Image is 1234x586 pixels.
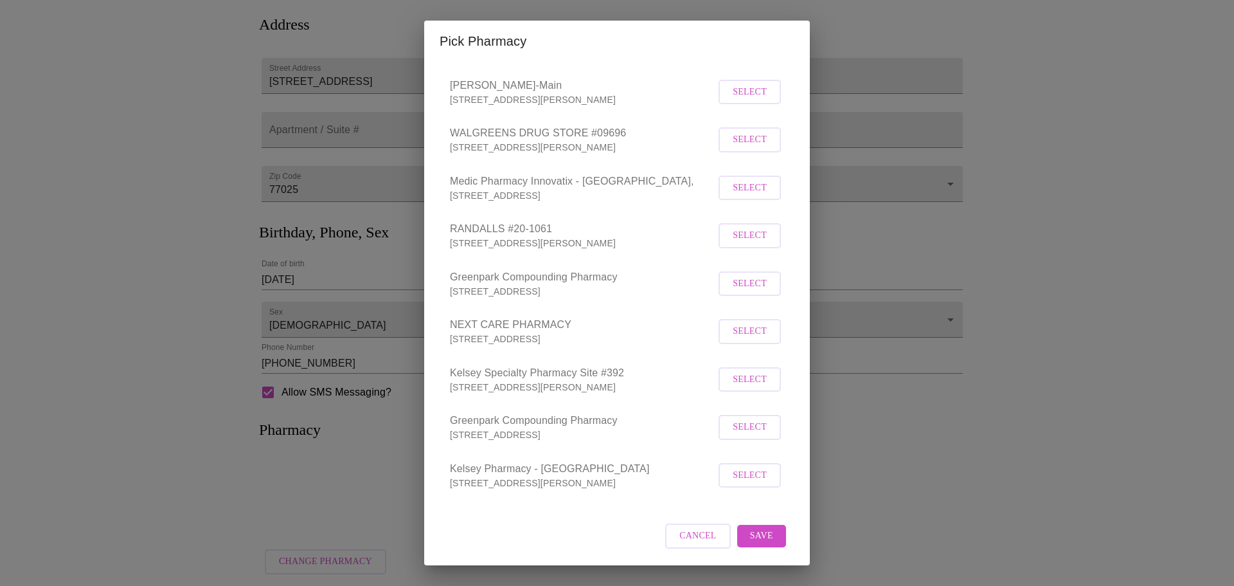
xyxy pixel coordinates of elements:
p: [STREET_ADDRESS] [450,189,715,202]
span: Select [733,228,767,244]
span: Select [733,419,767,435]
h2: Pick Pharmacy [440,31,794,51]
span: Select [733,84,767,100]
button: Select [719,463,781,488]
span: Select [733,132,767,148]
button: Select [719,80,781,105]
span: NEXT CARE PHARMACY [450,317,715,333]
button: Cancel [665,524,731,549]
p: [STREET_ADDRESS] [450,333,715,345]
span: Select [733,324,767,340]
button: Select [719,319,781,344]
p: [STREET_ADDRESS][PERSON_NAME] [450,477,715,490]
span: Save [750,528,773,544]
span: Kelsey Pharmacy - [GEOGRAPHIC_DATA] [450,461,715,477]
span: Cancel [679,528,717,544]
span: WALGREENS DRUG STORE #09696 [450,125,715,141]
span: [PERSON_NAME]-Main [450,78,715,93]
span: Greenpark Compounding Pharmacy [450,270,715,285]
p: [STREET_ADDRESS] [450,428,715,441]
p: [STREET_ADDRESS][PERSON_NAME] [450,381,715,394]
button: Select [719,271,781,297]
span: Select [733,180,767,196]
p: [STREET_ADDRESS] [450,285,715,298]
p: [STREET_ADDRESS][PERSON_NAME] [450,237,715,250]
p: [STREET_ADDRESS][PERSON_NAME] [450,141,715,154]
button: Save [737,525,786,547]
button: Select [719,127,781,152]
span: Select [733,276,767,292]
span: Select [733,468,767,484]
button: Select [719,176,781,201]
span: Medic Pharmacy Innovatix - [GEOGRAPHIC_DATA], [450,174,715,189]
p: [STREET_ADDRESS][PERSON_NAME] [450,93,715,106]
span: Select [733,372,767,388]
span: Kelsey Specialty Pharmacy Site #392 [450,365,715,381]
button: Select [719,367,781,392]
button: Select [719,415,781,440]
button: Select [719,223,781,248]
span: RANDALLS #20-1061 [450,221,715,237]
span: Greenpark Compounding Pharmacy [450,413,715,428]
